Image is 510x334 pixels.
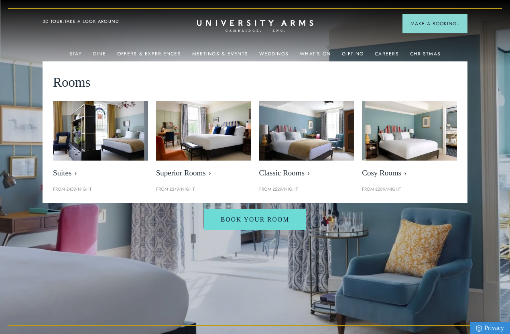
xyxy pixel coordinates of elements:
a: Stay [69,51,82,61]
p: From £229/night [259,186,354,193]
a: Dine [93,51,106,61]
a: image-7eccef6fe4fe90343db89eb79f703814c40db8b4-400x250-jpg Classic Rooms [259,101,354,182]
a: Careers [375,51,399,61]
a: Weddings [259,51,289,61]
a: Christmas [410,51,441,61]
a: What's On [300,51,331,61]
a: Home [197,20,313,33]
img: Arrow icon [457,22,459,25]
button: Make a BookingArrow icon [402,14,467,33]
a: Meetings & Events [192,51,248,61]
img: image-21e87f5add22128270780cf7737b92e839d7d65d-400x250-jpg [53,101,148,161]
span: Make a Booking [410,20,459,27]
a: Offers & Experiences [117,51,181,61]
p: From £459/night [53,186,148,193]
a: Book Your Room [204,209,306,230]
span: Superior Rooms [156,169,251,178]
p: From £209/night [362,186,457,193]
a: image-5bdf0f703dacc765be5ca7f9d527278f30b65e65-400x250-jpg Superior Rooms [156,101,251,182]
img: Privacy [476,325,482,332]
img: image-7eccef6fe4fe90343db89eb79f703814c40db8b4-400x250-jpg [259,101,354,161]
a: Privacy [470,322,510,334]
img: image-5bdf0f703dacc765be5ca7f9d527278f30b65e65-400x250-jpg [156,101,251,161]
a: image-0c4e569bfe2498b75de12d7d88bf10a1f5f839d4-400x250-jpg Cosy Rooms [362,101,457,182]
span: Classic Rooms [259,169,354,178]
a: 3D TOUR:TAKE A LOOK AROUND [43,18,119,25]
span: Suites [53,169,148,178]
p: From £249/night [156,186,251,193]
span: Cosy Rooms [362,169,457,178]
img: image-0c4e569bfe2498b75de12d7d88bf10a1f5f839d4-400x250-jpg [362,101,457,161]
span: Rooms [53,72,91,93]
a: image-21e87f5add22128270780cf7737b92e839d7d65d-400x250-jpg Suites [53,101,148,182]
a: Gifting [342,51,364,61]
